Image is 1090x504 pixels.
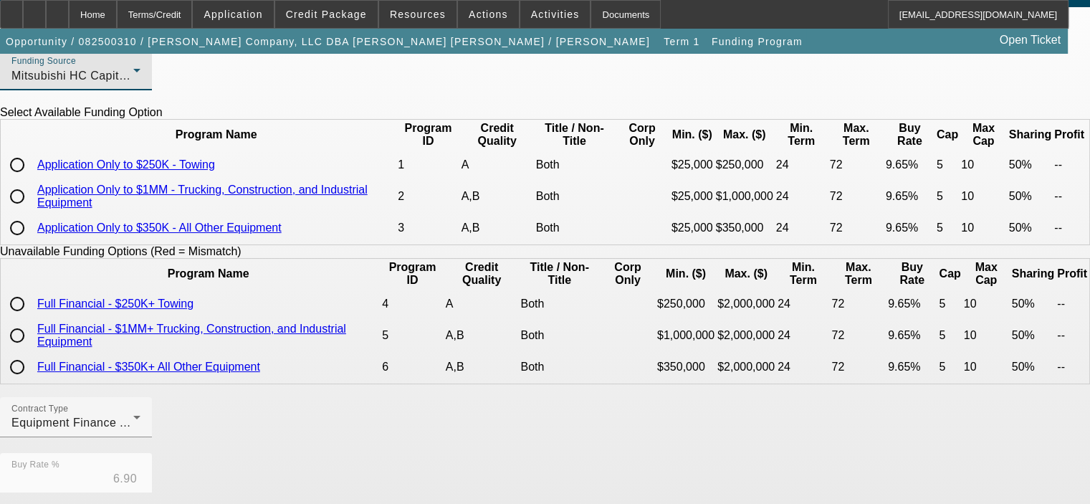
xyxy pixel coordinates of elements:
button: Funding Program [708,29,806,54]
th: Cap [936,121,959,148]
td: 72 [829,150,884,180]
th: Corp Only [615,121,669,148]
td: -- [1056,320,1088,351]
td: 5 [938,352,961,382]
td: 24 [777,352,829,382]
td: -- [1053,181,1085,211]
td: 24 [777,289,829,319]
td: 10 [960,150,1007,180]
th: Profit [1053,121,1085,148]
td: $2,000,000 [717,320,775,351]
button: Actions [458,1,519,28]
td: 5 [938,320,961,351]
th: Max. Term [829,121,884,148]
a: Full Financial - $350K+ All Other Equipment [37,361,260,373]
th: Max. ($) [717,260,775,287]
td: A,B [445,352,519,382]
td: A [461,150,534,180]
a: Application Only to $250K - Towing [37,158,215,171]
td: A,B [461,213,534,243]
td: 1 [397,150,459,180]
td: 5 [936,181,959,211]
td: 5 [936,150,959,180]
th: Sharing [1008,121,1053,148]
td: $2,000,000 [717,289,775,319]
td: 50% [1011,352,1056,382]
td: 2 [397,181,459,211]
span: Application [204,9,262,20]
td: A [445,289,519,319]
span: Credit Package [286,9,367,20]
th: Min. Term [775,121,828,148]
td: A,B [445,320,519,351]
td: 10 [963,352,1010,382]
td: 10 [960,213,1007,243]
td: 5 [938,289,961,319]
td: 9.65% [887,352,937,382]
td: $2,000,000 [717,352,775,382]
td: $250,000 [656,289,715,319]
td: 9.65% [887,320,937,351]
th: Buy Rate [887,260,937,287]
td: $1,000,000 [715,181,774,211]
a: Open Ticket [994,28,1066,52]
span: Activities [531,9,580,20]
th: Cap [938,260,961,287]
mat-label: Contract Type [11,404,68,413]
th: Max Cap [960,121,1007,148]
mat-label: Funding Source [11,57,76,66]
th: Min. Term [777,260,829,287]
td: Both [535,213,614,243]
td: -- [1056,289,1088,319]
th: Max. Term [831,260,886,287]
span: Resources [390,9,446,20]
a: Application Only to $350K - All Other Equipment [37,222,282,234]
a: Full Financial - $250K+ Towing [37,298,193,310]
td: Both [535,181,614,211]
td: $350,000 [715,213,774,243]
td: 50% [1008,181,1053,211]
mat-label: Buy Rate % [11,460,59,469]
td: 9.65% [887,289,937,319]
button: Term 1 [659,29,704,54]
button: Activities [520,1,591,28]
td: 24 [775,150,828,180]
td: 72 [829,213,884,243]
span: Term 1 [664,36,699,47]
span: Funding Program [712,36,803,47]
th: Program Name [37,260,380,287]
th: Program ID [397,121,459,148]
td: $25,000 [671,150,714,180]
td: 3 [397,213,459,243]
td: 10 [963,320,1010,351]
td: 72 [831,320,886,351]
th: Sharing [1011,260,1056,287]
td: 24 [775,181,828,211]
th: Program Name [37,121,396,148]
span: Opportunity / 082500310 / [PERSON_NAME] Company, LLC DBA [PERSON_NAME] [PERSON_NAME] / [PERSON_NAME] [6,36,650,47]
td: 50% [1011,289,1056,319]
th: Profit [1056,260,1088,287]
td: 5 [381,320,444,351]
th: Buy Rate [885,121,934,148]
td: A,B [461,181,534,211]
td: 9.65% [885,181,934,211]
th: Min. ($) [671,121,714,148]
th: Corp Only [601,260,655,287]
th: Program ID [381,260,444,287]
span: Red = Mismatch [154,245,237,257]
th: Title / Non-Title [520,260,598,287]
td: Both [520,352,598,382]
a: Full Financial - $1MM+ Trucking, Construction, and Industrial Equipment [37,323,346,348]
td: 6 [381,352,444,382]
button: Resources [379,1,456,28]
td: 10 [963,289,1010,319]
td: Both [520,289,598,319]
td: 4 [381,289,444,319]
td: $250,000 [715,150,774,180]
th: Min. ($) [656,260,715,287]
td: Both [535,150,614,180]
td: 24 [777,320,829,351]
td: -- [1053,150,1085,180]
th: Max Cap [963,260,1010,287]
